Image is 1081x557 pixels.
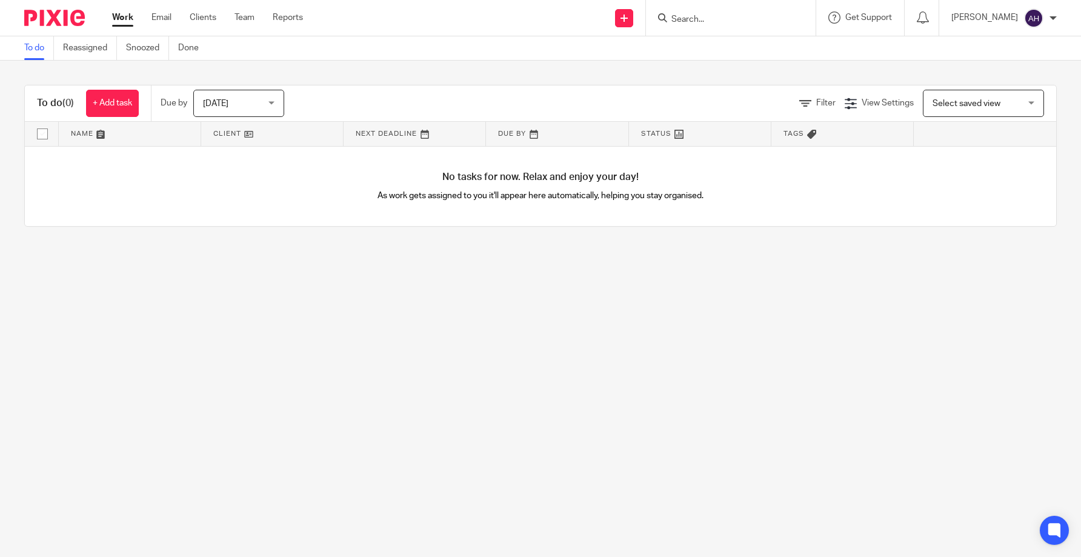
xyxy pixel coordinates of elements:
[178,36,208,60] a: Done
[161,97,187,109] p: Due by
[816,99,836,107] span: Filter
[190,12,216,24] a: Clients
[151,12,171,24] a: Email
[25,171,1056,184] h4: No tasks for now. Relax and enjoy your day!
[203,99,228,108] span: [DATE]
[845,13,892,22] span: Get Support
[234,12,254,24] a: Team
[63,36,117,60] a: Reassigned
[670,15,779,25] input: Search
[273,12,303,24] a: Reports
[283,190,799,202] p: As work gets assigned to you it'll appear here automatically, helping you stay organised.
[933,99,1000,108] span: Select saved view
[62,98,74,108] span: (0)
[37,97,74,110] h1: To do
[951,12,1018,24] p: [PERSON_NAME]
[24,36,54,60] a: To do
[24,10,85,26] img: Pixie
[112,12,133,24] a: Work
[1024,8,1043,28] img: svg%3E
[862,99,914,107] span: View Settings
[126,36,169,60] a: Snoozed
[86,90,139,117] a: + Add task
[783,130,804,137] span: Tags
